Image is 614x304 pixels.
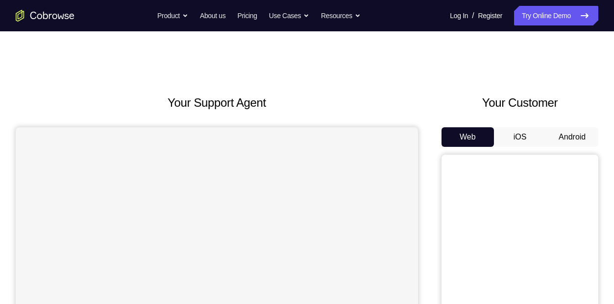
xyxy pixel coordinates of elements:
a: Register [478,6,502,25]
a: Try Online Demo [514,6,598,25]
button: Web [442,127,494,147]
a: Go to the home page [16,10,74,22]
h2: Your Support Agent [16,94,418,112]
a: Log In [450,6,468,25]
button: Product [157,6,188,25]
button: Resources [321,6,361,25]
button: iOS [494,127,546,147]
button: Use Cases [269,6,309,25]
a: Pricing [237,6,257,25]
a: About us [200,6,225,25]
span: / [472,10,474,22]
button: Android [546,127,598,147]
h2: Your Customer [442,94,598,112]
